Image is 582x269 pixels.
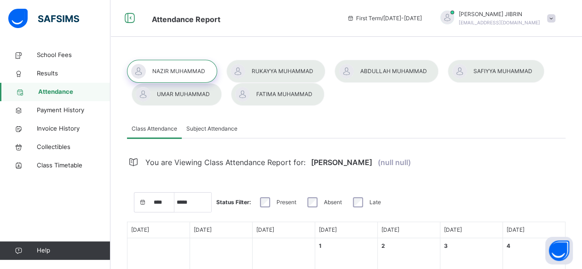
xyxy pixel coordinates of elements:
[459,10,540,18] span: [PERSON_NAME] JIBRIN
[37,69,110,78] span: Results
[444,242,448,250] div: 3
[545,237,573,264] button: Open asap
[132,125,177,133] span: Class Attendance
[37,124,110,133] span: Invoice History
[431,10,560,27] div: MOHAMMEDJIBRIN
[37,161,110,170] span: Class Timetable
[315,222,378,238] div: Day of Week
[378,222,440,238] div: Day of Week
[378,152,411,172] span: (null null)
[319,242,322,250] div: 1
[127,222,190,238] div: Day of Week
[503,222,565,238] div: Day of Week
[369,198,381,206] label: Late
[507,242,510,250] div: 4
[324,198,342,206] label: Absent
[152,15,220,24] span: Attendance Report
[38,87,110,97] span: Attendance
[459,20,540,25] span: [EMAIL_ADDRESS][DOMAIN_NAME]
[37,143,110,152] span: Collectibles
[37,246,110,255] span: Help
[8,9,79,28] img: safsims
[190,222,253,238] div: Day of Week
[216,198,251,206] span: Status Filter:
[311,152,372,172] span: [PERSON_NAME]
[37,106,110,115] span: Payment History
[277,198,296,206] label: Present
[145,152,305,172] span: You are Viewing Class Attendance Report for:
[381,242,385,250] div: 2
[440,222,503,238] div: Day of Week
[186,125,237,133] span: Subject Attendance
[347,14,422,23] span: session/term information
[37,51,110,60] span: School Fees
[253,222,315,238] div: Day of Week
